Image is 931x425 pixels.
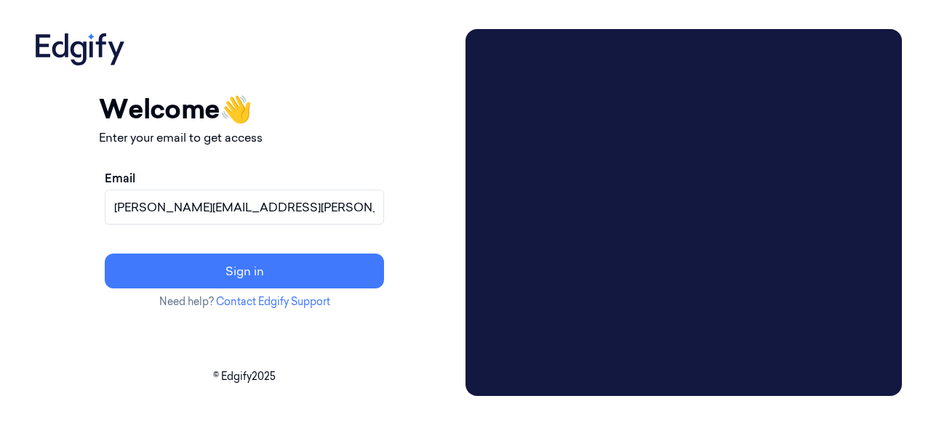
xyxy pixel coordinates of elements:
[99,89,390,129] h1: Welcome 👋
[99,129,390,146] p: Enter your email to get access
[216,295,330,308] a: Contact Edgify Support
[99,294,390,309] p: Need help?
[29,369,460,384] p: © Edgify 2025
[105,254,384,288] button: Sign in
[105,190,384,224] input: name@example.com
[105,169,135,187] label: Email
